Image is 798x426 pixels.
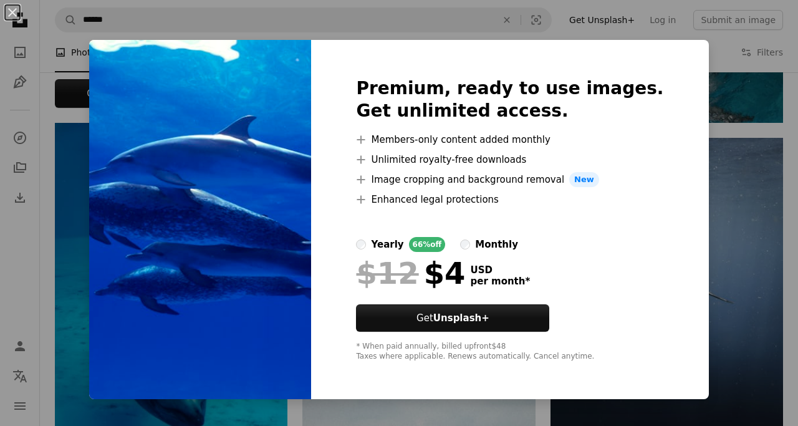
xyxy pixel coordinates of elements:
span: USD [470,264,530,276]
img: premium_photo-1661855066747-1afe31f1e19e [89,40,311,399]
li: Unlimited royalty-free downloads [356,152,663,167]
span: per month * [470,276,530,287]
div: $4 [356,257,465,289]
span: New [569,172,599,187]
strong: Unsplash+ [433,312,489,324]
h2: Premium, ready to use images. Get unlimited access. [356,77,663,122]
li: Enhanced legal protections [356,192,663,207]
li: Members-only content added monthly [356,132,663,147]
span: $12 [356,257,418,289]
input: monthly [460,240,470,249]
li: Image cropping and background removal [356,172,663,187]
div: * When paid annually, billed upfront $48 Taxes where applicable. Renews automatically. Cancel any... [356,342,663,362]
div: monthly [475,237,518,252]
button: GetUnsplash+ [356,304,549,332]
div: yearly [371,237,403,252]
div: 66% off [409,237,446,252]
input: yearly66%off [356,240,366,249]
